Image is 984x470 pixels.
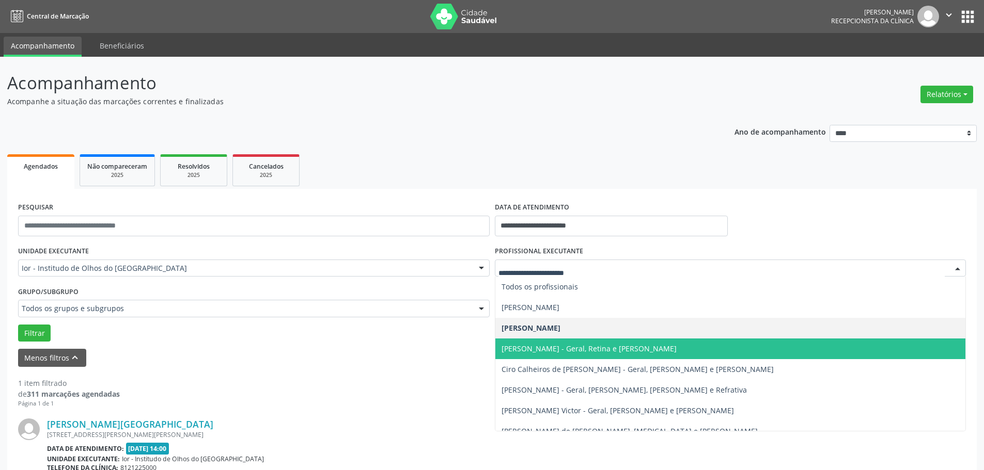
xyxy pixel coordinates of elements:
button:  [939,6,959,27]
button: Relatórios [920,86,973,103]
div: [PERSON_NAME] [831,8,914,17]
a: Central de Marcação [7,8,89,25]
span: Ior - Institudo de Olhos do [GEOGRAPHIC_DATA] [22,263,468,273]
b: Unidade executante: [47,455,120,463]
div: 1 item filtrado [18,378,120,388]
a: Acompanhamento [4,37,82,57]
label: Grupo/Subgrupo [18,284,79,300]
button: Menos filtroskeyboard_arrow_up [18,349,86,367]
label: PESQUISAR [18,200,53,216]
div: 2025 [240,171,292,179]
span: Não compareceram [87,162,147,171]
span: Cancelados [249,162,284,171]
span: Agendados [24,162,58,171]
div: 2025 [168,171,220,179]
img: img [917,6,939,27]
i: keyboard_arrow_up [69,352,81,363]
label: UNIDADE EXECUTANTE [18,244,89,260]
span: [PERSON_NAME] - Geral, Retina e [PERSON_NAME] [502,344,677,353]
span: [PERSON_NAME] de [PERSON_NAME], [MEDICAL_DATA] e [PERSON_NAME] [502,426,758,436]
span: Todos os grupos e subgrupos [22,303,468,314]
span: Central de Marcação [27,12,89,21]
label: PROFISSIONAL EXECUTANTE [495,244,583,260]
span: [PERSON_NAME] [502,302,559,312]
button: Filtrar [18,325,51,342]
span: Todos os profissionais [502,282,578,291]
span: Resolvidos [178,162,210,171]
p: Ano de acompanhamento [735,125,826,138]
i:  [943,9,955,21]
div: Página 1 de 1 [18,399,120,408]
span: [PERSON_NAME] Victor - Geral, [PERSON_NAME] e [PERSON_NAME] [502,406,734,415]
img: img [18,418,40,440]
b: Data de atendimento: [47,444,124,453]
span: [DATE] 14:00 [126,443,169,455]
span: Ciro Calheiros de [PERSON_NAME] - Geral, [PERSON_NAME] e [PERSON_NAME] [502,364,774,374]
div: de [18,388,120,399]
label: DATA DE ATENDIMENTO [495,200,569,216]
span: [PERSON_NAME] [502,323,560,333]
span: Ior - Institudo de Olhos do [GEOGRAPHIC_DATA] [122,455,264,463]
a: Beneficiários [92,37,151,55]
div: 2025 [87,171,147,179]
span: [PERSON_NAME] - Geral, [PERSON_NAME], [PERSON_NAME] e Refrativa [502,385,747,395]
button: apps [959,8,977,26]
a: [PERSON_NAME][GEOGRAPHIC_DATA] [47,418,213,430]
strong: 311 marcações agendadas [27,389,120,399]
p: Acompanhe a situação das marcações correntes e finalizadas [7,96,686,107]
span: Recepcionista da clínica [831,17,914,25]
div: [STREET_ADDRESS][PERSON_NAME][PERSON_NAME] [47,430,811,439]
p: Acompanhamento [7,70,686,96]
